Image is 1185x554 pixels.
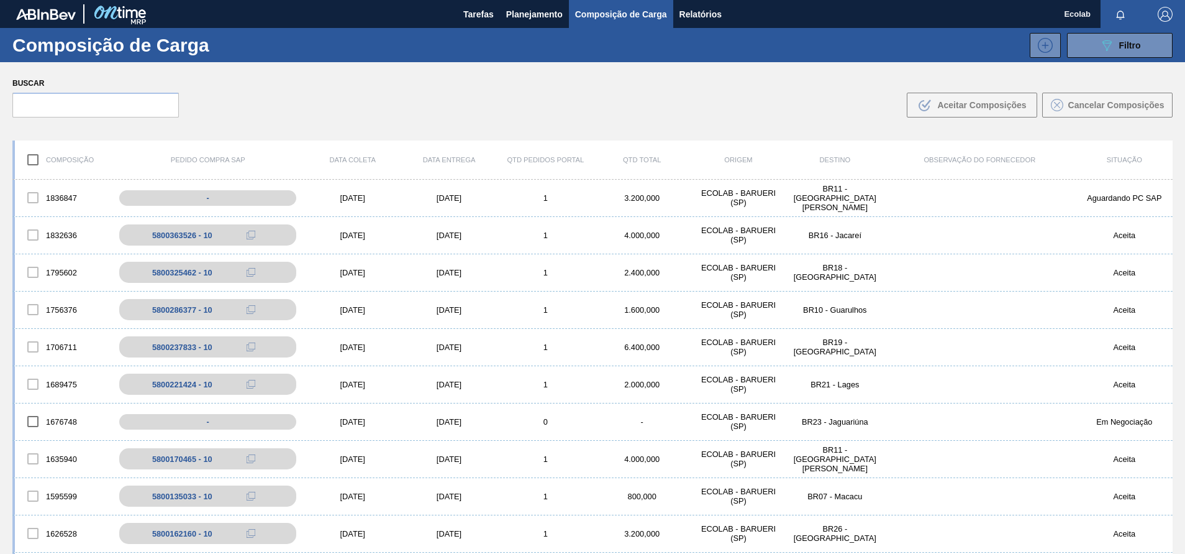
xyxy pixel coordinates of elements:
[401,268,497,277] div: [DATE]
[594,492,690,501] div: 800,000
[787,263,883,282] div: BR18 - Pernambuco
[594,156,690,164] div: Qtd Total
[1076,343,1173,352] div: Aceita
[787,184,883,212] div: BR11 - São Luís
[937,100,1026,110] span: Aceitar Composições
[497,268,594,277] div: 1
[152,380,212,389] div: 5800221424 - 10
[787,380,883,389] div: BR21 - Lages
[304,305,401,315] div: [DATE]
[787,156,883,164] div: Destino
[119,414,296,430] div: -
[497,156,594,164] div: Qtd Pedidos Portal
[690,487,786,506] div: ECOLAB - BARUERI (SP)
[304,156,401,164] div: Data coleta
[883,156,1076,164] div: Observação do Fornecedor
[594,268,690,277] div: 2.400,000
[46,343,77,352] font: 1706711
[690,300,786,319] div: ECOLAB - BARUERI (SP)
[152,529,212,538] div: 5800162160 - 10
[497,455,594,464] div: 1
[238,526,263,541] div: Copiar
[497,492,594,501] div: 1
[401,529,497,538] div: [DATE]
[304,492,401,501] div: [DATE]
[594,343,690,352] div: 6.400,000
[594,417,690,427] div: -
[304,529,401,538] div: [DATE]
[690,412,786,431] div: ECOLAB - BARUERI (SP)
[401,492,497,501] div: [DATE]
[690,450,786,468] div: ECOLAB - BARUERI (SP)
[594,380,690,389] div: 2.000,000
[690,524,786,543] div: ECOLAB - BARUERI (SP)
[1158,7,1173,22] img: Logout
[1067,33,1173,58] button: Filtro
[575,7,667,22] span: Composição de Carga
[401,343,497,352] div: [DATE]
[594,193,690,203] div: 3.200,000
[152,231,212,240] div: 5800363526 - 10
[690,156,786,164] div: Origem
[907,93,1037,118] button: Aceitar Composições
[787,305,883,315] div: BR10 - Guarulhos
[304,380,401,389] div: [DATE]
[238,451,263,466] div: Copiar
[497,343,594,352] div: 1
[1076,529,1173,538] div: Aceita
[152,343,212,352] div: 5800237833 - 10
[1076,380,1173,389] div: Aceita
[46,193,77,203] font: 1836847
[401,380,497,389] div: [DATE]
[238,489,263,504] div: Copiar
[497,380,594,389] div: 1
[690,226,786,244] div: ECOLAB - BARUERI (SP)
[787,417,883,427] div: BR23 - Jaguariúna
[46,305,77,315] font: 1756376
[594,305,690,315] div: 1.600,000
[690,375,786,394] div: ECOLAB - BARUERI (SP)
[46,380,77,389] font: 1689475
[1076,156,1173,164] div: Situação
[1076,492,1173,501] div: Aceita
[238,339,263,354] div: Copiar
[1068,100,1165,110] span: Cancelar Composições
[152,492,212,501] div: 5800135033 - 10
[304,455,401,464] div: [DATE]
[401,455,497,464] div: [DATE]
[690,263,786,282] div: ECOLAB - BARUERI (SP)
[1076,231,1173,240] div: Aceita
[401,193,497,203] div: [DATE]
[1076,268,1173,277] div: Aceita
[679,7,722,22] span: Relatórios
[497,193,594,203] div: 1
[152,305,212,315] div: 5800286377 - 10
[119,190,296,206] div: -
[152,268,212,277] div: 5800325462 - 10
[787,338,883,356] div: BR19 - Nova Rio
[46,455,77,464] font: 1635940
[238,302,263,317] div: Copiar
[152,455,212,464] div: 5800170465 - 10
[238,228,263,242] div: Copiar
[12,75,179,93] label: Buscar
[46,417,77,427] font: 1676748
[401,156,497,164] div: Data entrega
[1101,6,1140,23] button: Notificações
[594,231,690,240] div: 4.000,000
[46,231,77,240] font: 1832636
[787,231,883,240] div: BR16 - Jacareí
[238,377,263,392] div: Copiar
[1076,305,1173,315] div: Aceita
[497,305,594,315] div: 1
[463,7,494,22] span: Tarefas
[1076,193,1173,203] div: Aguardando PC SAP
[304,343,401,352] div: [DATE]
[111,156,304,164] div: Pedido Compra SAP
[594,455,690,464] div: 4.000,000
[787,445,883,473] div: BR11 - São Luís
[690,188,786,207] div: ECOLAB - BARUERI (SP)
[46,156,94,164] font: Composição
[401,305,497,315] div: [DATE]
[16,9,76,20] img: TNhmsLtSVTkK8tSr43FrP2fwEKptu5GPRR3wAAAABJRU5ErkJggg==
